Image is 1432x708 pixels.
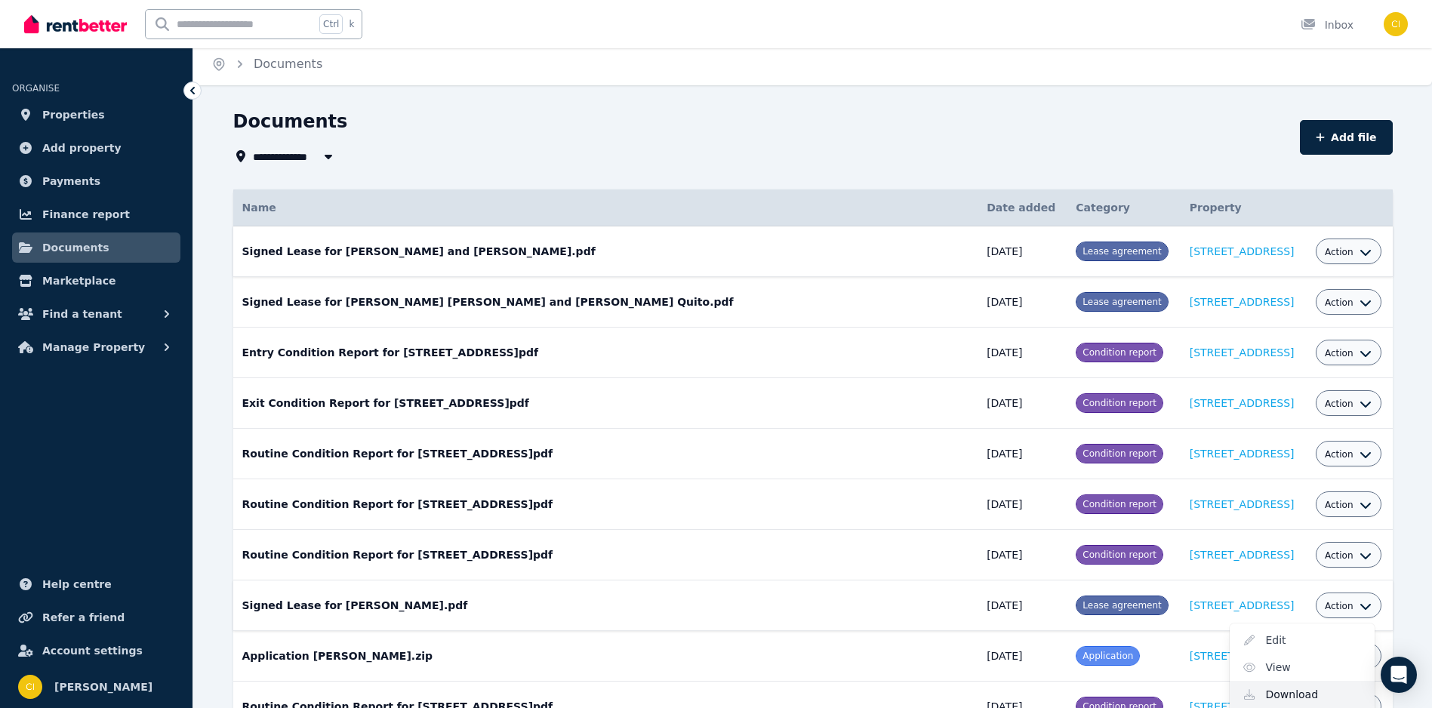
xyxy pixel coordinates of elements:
[42,205,130,223] span: Finance report
[12,569,180,599] a: Help centre
[254,57,322,71] a: Documents
[1082,549,1156,560] span: Condition report
[12,332,180,362] button: Manage Property
[1325,398,1353,410] span: Action
[1082,297,1161,307] span: Lease agreement
[1082,651,1133,661] span: Application
[1325,347,1372,359] button: Action
[1190,448,1295,460] a: [STREET_ADDRESS]
[54,678,152,696] span: [PERSON_NAME]
[233,631,978,682] td: Application [PERSON_NAME].zip
[12,199,180,229] a: Finance report
[1381,657,1417,693] div: Open Intercom Messenger
[978,580,1067,631] td: [DATE]
[24,13,127,35] img: RentBetter
[42,106,105,124] span: Properties
[978,530,1067,580] td: [DATE]
[12,636,180,666] a: Account settings
[1190,498,1295,510] a: [STREET_ADDRESS]
[1325,499,1353,511] span: Action
[242,202,276,214] span: Name
[12,100,180,130] a: Properties
[233,109,348,134] h1: Documents
[1190,346,1295,359] a: [STREET_ADDRESS]
[1082,600,1161,611] span: Lease agreement
[1300,120,1393,155] button: Add file
[1190,397,1295,409] a: [STREET_ADDRESS]
[42,305,122,323] span: Find a tenant
[42,239,109,257] span: Documents
[978,429,1067,479] td: [DATE]
[1082,347,1156,358] span: Condition report
[319,14,343,34] span: Ctrl
[1325,448,1372,460] button: Action
[233,277,978,328] td: Signed Lease for [PERSON_NAME] [PERSON_NAME] and [PERSON_NAME] Quito.pdf
[1325,600,1353,612] span: Action
[42,575,112,593] span: Help centre
[42,172,100,190] span: Payments
[1190,599,1295,611] a: [STREET_ADDRESS]
[12,83,60,94] span: ORGANISE
[1325,549,1372,562] button: Action
[1325,499,1372,511] button: Action
[1325,448,1353,460] span: Action
[1190,549,1295,561] a: [STREET_ADDRESS]
[1325,347,1353,359] span: Action
[233,429,978,479] td: Routine Condition Report for [STREET_ADDRESS]pdf
[1190,245,1295,257] a: [STREET_ADDRESS]
[42,139,122,157] span: Add property
[12,602,180,633] a: Refer a friend
[12,232,180,263] a: Documents
[12,266,180,296] a: Marketplace
[42,338,145,356] span: Manage Property
[978,479,1067,530] td: [DATE]
[12,299,180,329] button: Find a tenant
[1325,398,1372,410] button: Action
[978,226,1067,277] td: [DATE]
[1325,297,1372,309] button: Action
[1230,681,1375,708] a: Download
[1230,626,1375,654] a: Edit
[233,479,978,530] td: Routine Condition Report for [STREET_ADDRESS]pdf
[349,18,354,30] span: k
[978,277,1067,328] td: [DATE]
[233,580,978,631] td: Signed Lease for [PERSON_NAME].pdf
[1082,499,1156,509] span: Condition report
[1082,448,1156,459] span: Condition report
[1301,17,1353,32] div: Inbox
[978,328,1067,378] td: [DATE]
[42,272,115,290] span: Marketplace
[1384,12,1408,36] img: Christopher Isaac
[12,166,180,196] a: Payments
[42,608,125,626] span: Refer a friend
[193,43,340,85] nav: Breadcrumb
[1082,398,1156,408] span: Condition report
[1190,650,1295,662] a: [STREET_ADDRESS]
[233,530,978,580] td: Routine Condition Report for [STREET_ADDRESS]pdf
[1082,246,1161,257] span: Lease agreement
[1190,296,1295,308] a: [STREET_ADDRESS]
[1230,654,1375,681] a: View
[1067,189,1180,226] th: Category
[233,226,978,277] td: Signed Lease for [PERSON_NAME] and [PERSON_NAME].pdf
[1325,549,1353,562] span: Action
[978,189,1067,226] th: Date added
[1325,246,1353,258] span: Action
[978,378,1067,429] td: [DATE]
[12,133,180,163] a: Add property
[233,378,978,429] td: Exit Condition Report for [STREET_ADDRESS]pdf
[233,328,978,378] td: Entry Condition Report for [STREET_ADDRESS]pdf
[978,631,1067,682] td: [DATE]
[1325,297,1353,309] span: Action
[1181,189,1307,226] th: Property
[42,642,143,660] span: Account settings
[1325,246,1372,258] button: Action
[1325,600,1372,612] button: Action
[18,675,42,699] img: Christopher Isaac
